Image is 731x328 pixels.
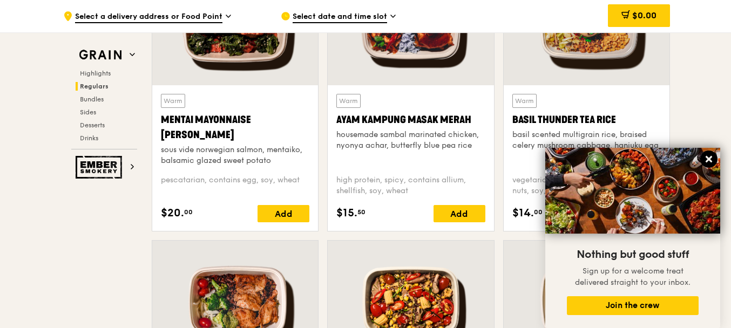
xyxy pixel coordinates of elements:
img: Ember Smokery web logo [76,156,125,179]
span: Highlights [80,70,111,77]
div: Warm [161,94,185,108]
div: high protein, spicy, contains allium, shellfish, soy, wheat [336,175,485,196]
span: Select date and time slot [293,11,387,23]
button: Close [700,151,718,168]
span: $15. [336,205,357,221]
span: $20. [161,205,184,221]
div: Basil Thunder Tea Rice [512,112,661,127]
div: vegetarian, contains allium, barley, egg, nuts, soy, wheat [512,175,661,196]
div: Warm [336,94,361,108]
span: Select a delivery address or Food Point [75,11,222,23]
span: 00 [534,208,543,216]
div: Ayam Kampung Masak Merah [336,112,485,127]
button: Join the crew [567,296,699,315]
div: housemade sambal marinated chicken, nyonya achar, butterfly blue pea rice [336,129,485,151]
span: Desserts [80,121,105,129]
span: Sides [80,108,96,116]
span: Regulars [80,83,109,90]
span: Sign up for a welcome treat delivered straight to your inbox. [575,266,691,287]
span: Nothing but good stuff [577,248,689,261]
div: Warm [512,94,537,108]
div: basil scented multigrain rice, braised celery mushroom cabbage, hanjuku egg [512,129,661,151]
div: Mentai Mayonnaise [PERSON_NAME] [161,112,309,142]
span: Bundles [80,95,104,103]
span: 00 [184,208,193,216]
div: sous vide norwegian salmon, mentaiko, balsamic glazed sweet potato [161,145,309,166]
div: Add [434,205,485,222]
span: $0.00 [632,10,656,20]
img: DSC07876-Edit02-Large.jpeg [545,148,720,234]
span: Drinks [80,134,98,142]
div: Add [258,205,309,222]
span: $14. [512,205,534,221]
span: 50 [357,208,365,216]
div: pescatarian, contains egg, soy, wheat [161,175,309,196]
img: Grain web logo [76,45,125,65]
